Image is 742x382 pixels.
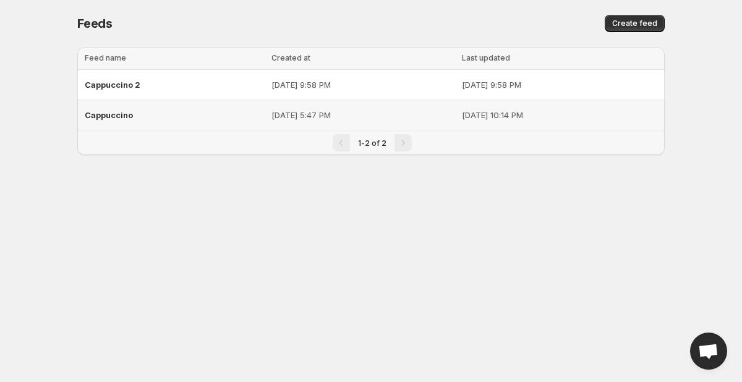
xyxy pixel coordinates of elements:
[462,79,657,91] p: [DATE] 9:58 PM
[271,109,454,121] p: [DATE] 5:47 PM
[612,19,657,28] span: Create feed
[85,110,133,120] span: Cappuccino
[358,138,386,148] span: 1-2 of 2
[85,80,140,90] span: Cappuccino 2
[85,53,126,62] span: Feed name
[77,16,113,31] span: Feeds
[605,15,665,32] button: Create feed
[462,53,510,62] span: Last updated
[77,130,665,155] nav: Pagination
[271,53,310,62] span: Created at
[690,333,727,370] div: Open chat
[462,109,657,121] p: [DATE] 10:14 PM
[271,79,454,91] p: [DATE] 9:58 PM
